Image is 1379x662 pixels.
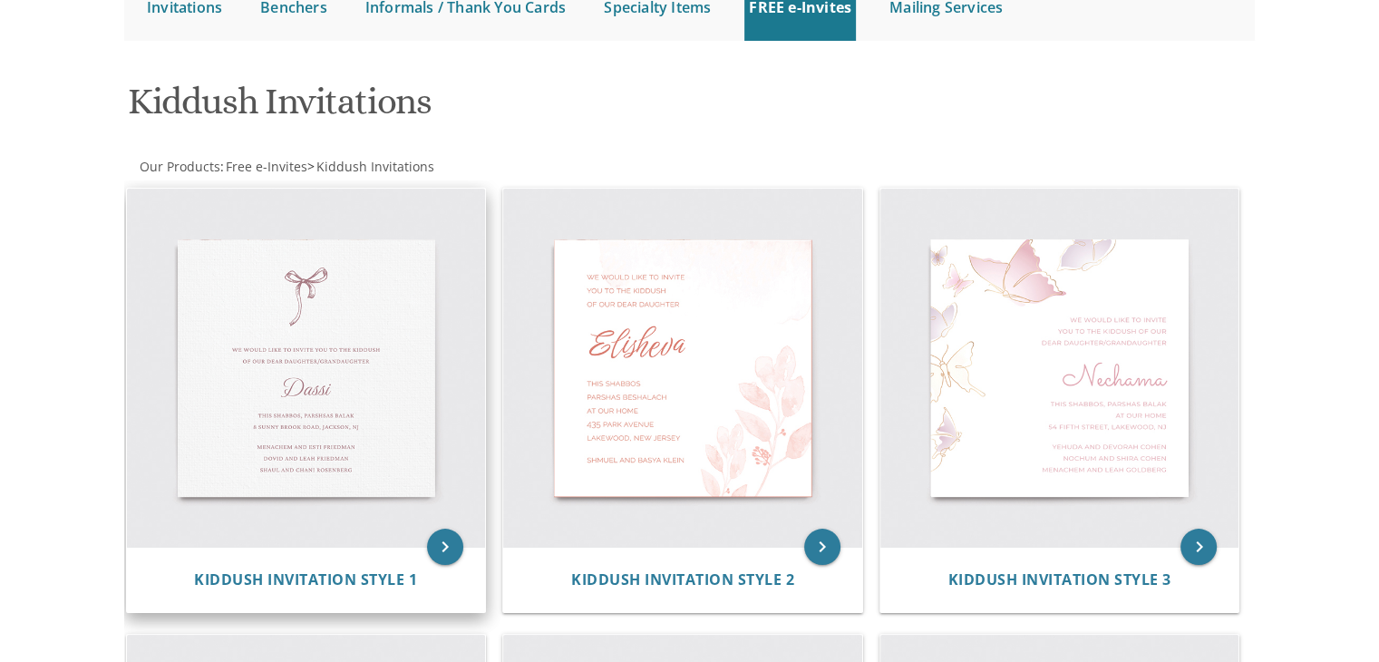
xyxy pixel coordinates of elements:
a: keyboard_arrow_right [804,529,840,565]
a: Kiddush Invitation Style 2 [571,571,794,589]
img: Kiddush Invitation Style 1 [127,189,486,548]
a: Our Products [138,158,220,175]
span: Kiddush Invitation Style 1 [194,570,417,589]
a: Free e-Invites [224,158,307,175]
span: Free e-Invites [226,158,307,175]
span: > [307,158,434,175]
div: : [124,158,690,176]
span: Kiddush Invitation Style 3 [948,570,1171,589]
a: Kiddush Invitation Style 1 [194,571,417,589]
a: Kiddush Invitations [315,158,434,175]
h1: Kiddush Invitations [128,82,868,135]
img: Kiddush Invitation Style 2 [503,189,862,548]
img: Kiddush Invitation Style 3 [880,189,1239,548]
a: Kiddush Invitation Style 3 [948,571,1171,589]
a: keyboard_arrow_right [427,529,463,565]
span: Kiddush Invitations [316,158,434,175]
span: Kiddush Invitation Style 2 [571,570,794,589]
a: keyboard_arrow_right [1180,529,1217,565]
